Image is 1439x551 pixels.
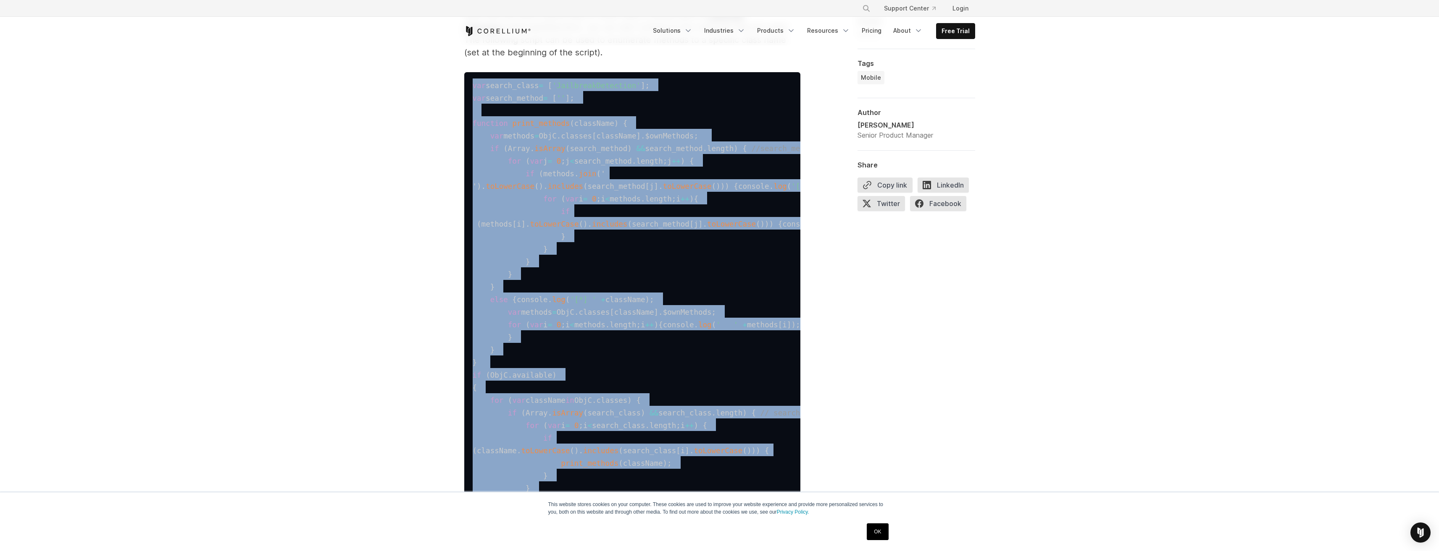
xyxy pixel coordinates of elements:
[548,81,552,89] span: [
[548,501,891,516] p: This website stores cookies on your computer. These cookies are used to improve your website expe...
[548,157,552,165] span: =
[548,421,561,429] span: var
[734,182,738,190] span: {
[910,196,966,211] span: Facebook
[694,131,698,140] span: ;
[530,219,579,228] span: toLowerCase
[648,23,975,39] div: Navigation Menu
[552,408,583,417] span: isArray
[473,358,477,366] span: }
[566,144,570,152] span: (
[548,408,552,417] span: .
[859,1,874,16] button: Search
[751,408,756,417] span: {
[473,383,477,392] span: {
[858,120,933,130] div: [PERSON_NAME]
[852,1,975,16] div: Navigation Menu
[698,320,712,329] span: log
[574,169,579,178] span: .
[699,23,750,38] a: Industries
[627,396,632,404] span: )
[654,182,659,190] span: ]
[676,446,681,454] span: [
[597,194,601,203] span: ;
[760,408,871,417] span: // search_class not empty
[605,194,610,203] span: <
[473,371,481,379] span: if
[681,157,685,165] span: )
[557,131,561,140] span: .
[552,308,557,316] span: =
[561,320,566,329] span: ;
[579,169,596,178] span: join
[570,295,596,303] span: '[*] '
[654,320,659,329] span: )
[716,182,721,190] span: )
[787,320,792,329] span: ]
[858,196,905,211] span: Twitter
[857,23,887,38] a: Pricing
[490,396,504,404] span: for
[756,219,760,228] span: (
[597,169,601,178] span: (
[877,1,942,16] a: Support Center
[548,295,552,303] span: .
[756,446,760,454] span: )
[490,131,504,140] span: var
[663,182,712,190] span: toLowerCase
[694,446,742,454] span: toLowerCase
[512,219,517,228] span: [
[543,182,548,190] span: .
[539,169,544,178] span: (
[508,408,517,417] span: if
[658,320,663,329] span: {
[946,1,975,16] a: Login
[858,59,975,68] div: Tags
[561,207,570,215] span: if
[712,408,716,417] span: .
[517,446,521,454] span: .
[618,459,623,467] span: (
[579,446,583,454] span: .
[858,196,910,214] a: Twitter
[676,421,681,429] span: ;
[636,396,641,404] span: {
[760,219,765,228] span: )
[548,182,583,190] span: includes
[747,446,752,454] span: )
[521,219,526,228] span: ]
[791,182,818,190] span: '[*] '
[694,320,699,329] span: .
[702,144,707,152] span: .
[473,94,486,102] span: var
[557,157,561,165] span: 0
[712,308,716,316] span: ;
[658,182,663,190] span: .
[508,157,521,165] span: for
[566,295,570,303] span: (
[742,320,747,329] span: +
[787,182,792,190] span: (
[694,194,698,203] span: {
[858,108,975,117] div: Author
[512,119,570,127] span: print_methods
[858,178,913,193] button: Copy link
[486,182,534,190] span: toLowerCase
[937,24,975,39] a: Free Trial
[526,320,530,329] span: (
[583,182,588,190] span: (
[918,178,969,193] span: LinkedIn
[658,308,663,316] span: .
[610,308,614,316] span: [
[552,295,566,303] span: log
[583,446,618,454] span: includes
[583,408,588,417] span: (
[508,320,521,329] span: for
[636,144,645,152] span: &&
[557,94,566,102] span: ''
[508,308,521,316] span: var
[623,119,628,127] span: {
[526,484,530,492] span: }
[752,23,800,38] a: Products
[526,169,534,178] span: if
